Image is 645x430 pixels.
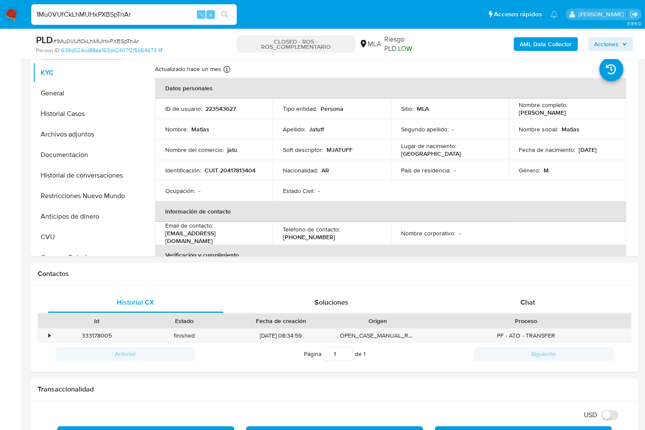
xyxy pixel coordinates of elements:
[321,166,329,174] p: AR
[53,329,140,343] div: 333178005
[31,9,237,20] input: Buscar usuario o caso...
[205,105,236,113] p: 223543627
[33,186,140,206] button: Restricciones Nuevo Mundo
[38,270,631,278] h1: Contactos
[630,10,639,19] a: Salir
[155,245,626,265] th: Verificación y cumplimiento
[283,187,315,195] p: Estado Civil :
[236,36,356,53] p: CLOSED - ROS - ROS_COMPLEMENTARIO
[165,146,224,154] p: Nombre del comercio :
[474,347,613,361] button: Siguiente
[209,10,212,18] span: s
[117,297,154,307] span: Historial CX
[33,104,140,124] button: Historial Casos
[327,146,353,154] p: MJATUFF
[588,37,633,51] button: Acciones
[155,201,626,222] th: Información de contacto
[165,125,188,133] p: Nombre :
[33,227,140,247] button: CVU
[401,229,455,237] p: Nombre corporativo :
[384,35,433,53] span: Riesgo PLD:
[340,317,415,325] div: Origen
[33,145,140,165] button: Documentación
[33,165,140,186] button: Historial de conversaciones
[56,347,195,361] button: Anterior
[454,166,456,174] p: -
[38,385,631,394] h1: Transaccionalidad
[165,229,259,245] p: [EMAIL_ADDRESS][DOMAIN_NAME]
[146,317,222,325] div: Estado
[191,125,209,133] p: Matias
[544,166,549,174] p: M
[283,225,340,233] p: Teléfono de contacto :
[59,317,134,325] div: Id
[519,166,540,174] p: Género :
[234,317,328,325] div: Fecha de creación
[334,329,421,343] div: OPEN_CASE_MANUAL_REVIEW
[519,109,566,116] p: [PERSON_NAME]
[519,101,568,109] p: Nombre completo :
[198,10,204,18] span: ⌥
[33,206,140,227] button: Anticipos de dinero
[520,37,572,51] b: AML Data Collector
[283,125,306,133] p: Apellido :
[283,105,317,113] p: Tipo entidad :
[165,222,213,229] p: Email de contacto :
[227,146,237,154] p: jatu
[140,329,228,343] div: finished
[309,125,324,133] p: Jatuff
[216,9,233,21] button: search-icon
[494,10,542,19] span: Accesos rápidos
[514,37,578,51] button: AML Data Collector
[401,125,449,133] p: Segundo apellido :
[519,125,558,133] p: Nombre social :
[401,166,451,174] p: País de residencia :
[562,125,580,133] p: Matias
[459,229,461,237] p: -
[359,39,381,49] div: MLA
[48,332,51,340] div: •
[452,125,454,133] p: -
[417,105,429,113] p: MLA
[594,37,618,51] span: Acciones
[155,65,221,73] p: Actualizado hace un mes
[155,78,626,98] th: Datos personales
[33,124,140,145] button: Archivos adjuntos
[318,187,320,195] p: -
[61,47,162,54] a: 639d024cd88ae153dd2407f2f5b64673
[304,347,366,361] span: Página de
[550,11,558,18] a: Notificaciones
[578,10,627,18] p: jessica.fukman@mercadolibre.com
[205,166,256,174] p: CUIT 20417813404
[283,233,335,241] p: [PHONE_NUMBER]
[36,47,59,54] b: Person ID
[321,105,343,113] p: Persona
[283,146,323,154] p: Soft descriptor :
[627,20,641,27] span: 3.155.0
[165,187,195,195] p: Ocupación :
[363,350,366,358] span: 1
[520,297,535,307] span: Chat
[579,146,597,154] p: [DATE]
[401,142,456,150] p: Lugar de nacimiento :
[228,329,334,343] div: [DATE] 08:34:59
[36,33,53,47] b: PLD
[33,247,140,268] button: Cruces y Relaciones
[199,187,200,195] p: -
[53,37,139,45] span: # 1Mu0VUfCkLhMUHxPXBSpTnAr
[519,146,575,154] p: Fecha de nacimiento :
[165,166,201,174] p: Identificación :
[33,62,140,83] button: KYC
[315,297,348,307] span: Soluciones
[401,105,413,113] p: Sitio :
[283,166,318,174] p: Nacionalidad :
[33,83,140,104] button: General
[421,329,631,343] div: PF - ATO - TRANSFER
[427,317,625,325] div: Proceso
[165,105,202,113] p: ID de usuario :
[401,150,461,157] p: [GEOGRAPHIC_DATA]
[398,44,412,53] span: LOW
